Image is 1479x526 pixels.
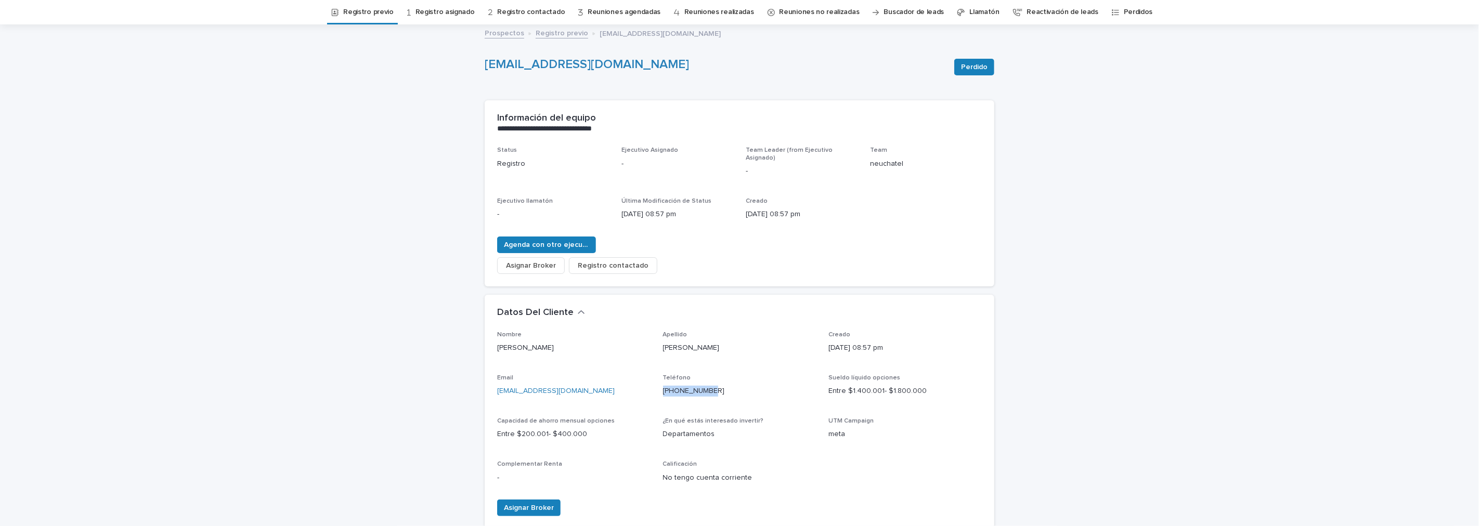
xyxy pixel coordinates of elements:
p: neuchatel [870,159,982,169]
span: Apellido [663,332,687,338]
span: Calificación [663,461,697,467]
p: - [497,472,651,483]
span: Status [497,147,517,153]
p: No tengo cuenta corriente [663,472,816,483]
button: Registro contactado [569,257,657,274]
h2: Información del equipo [497,113,596,124]
span: Sueldo líquido opciones [828,375,900,381]
span: Nombre [497,332,522,338]
span: Creado [828,332,850,338]
h2: Datos Del Cliente [497,307,574,319]
p: [PERSON_NAME] [497,343,651,353]
a: [EMAIL_ADDRESS][DOMAIN_NAME] [485,58,689,71]
p: Entre $1.400.001- $1.800.000 [828,386,982,397]
span: Registro contactado [578,260,648,271]
p: [DATE] 08:57 pm [828,343,982,353]
span: Capacidad de ahorro mensual opciones [497,418,615,424]
p: Registro [497,159,609,169]
span: Ejecutivo Asignado [621,147,678,153]
p: - [497,209,609,220]
span: ¿En qué estás interesado invertir? [663,418,764,424]
span: Teléfono [663,375,691,381]
p: [DATE] 08:57 pm [621,209,733,220]
span: Perdido [961,62,988,72]
p: meta [828,429,982,440]
p: Entre $200.001- $400.000 [497,429,651,440]
a: Prospectos [485,27,524,38]
button: Asignar Broker [497,257,565,274]
button: Asignar Broker [497,499,561,516]
span: Team [870,147,887,153]
span: Creado [746,198,768,204]
button: Datos Del Cliente [497,307,585,319]
span: Complementar Renta [497,461,562,467]
span: Agenda con otro ejecutivo [504,240,589,250]
span: UTM Campaign [828,418,874,424]
a: [PHONE_NUMBER] [663,387,725,394]
p: [EMAIL_ADDRESS][DOMAIN_NAME] [600,27,721,38]
p: [DATE] 08:57 pm [746,209,858,220]
p: [PERSON_NAME] [663,343,816,353]
button: Perdido [954,59,994,75]
a: Registro previo [536,27,588,38]
span: Asignar Broker [506,260,556,271]
span: Team Leader (from Ejecutivo Asignado) [746,147,833,161]
a: [EMAIL_ADDRESS][DOMAIN_NAME] [497,387,615,394]
span: Email [497,375,513,381]
span: Asignar Broker [504,503,554,513]
button: Agenda con otro ejecutivo [497,236,596,253]
p: Departamentos [663,429,816,440]
p: - [621,159,733,169]
span: Ejecutivo llamatón [497,198,553,204]
p: - [746,166,858,177]
span: Última Modificación de Status [621,198,711,204]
